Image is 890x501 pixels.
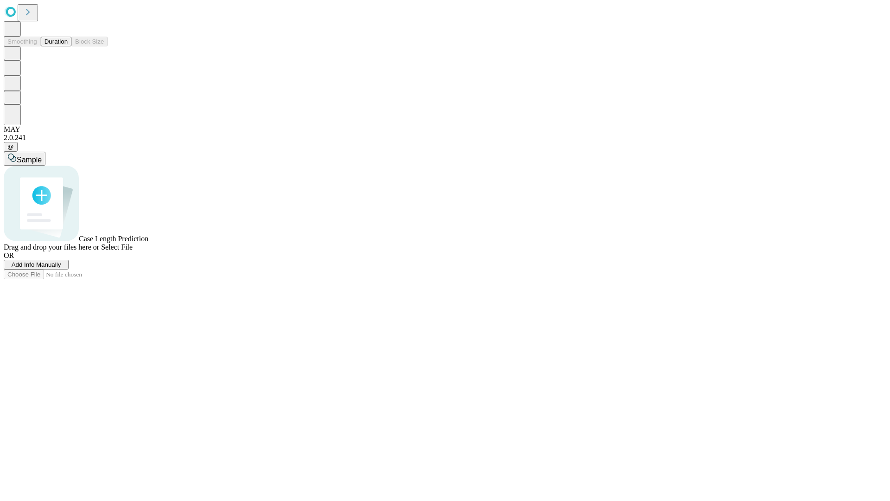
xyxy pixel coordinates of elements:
[17,156,42,164] span: Sample
[4,243,99,251] span: Drag and drop your files here or
[4,37,41,46] button: Smoothing
[4,251,14,259] span: OR
[71,37,108,46] button: Block Size
[7,143,14,150] span: @
[4,260,69,270] button: Add Info Manually
[4,152,45,166] button: Sample
[79,235,148,243] span: Case Length Prediction
[4,125,886,134] div: MAY
[4,134,886,142] div: 2.0.241
[4,142,18,152] button: @
[101,243,133,251] span: Select File
[41,37,71,46] button: Duration
[12,261,61,268] span: Add Info Manually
